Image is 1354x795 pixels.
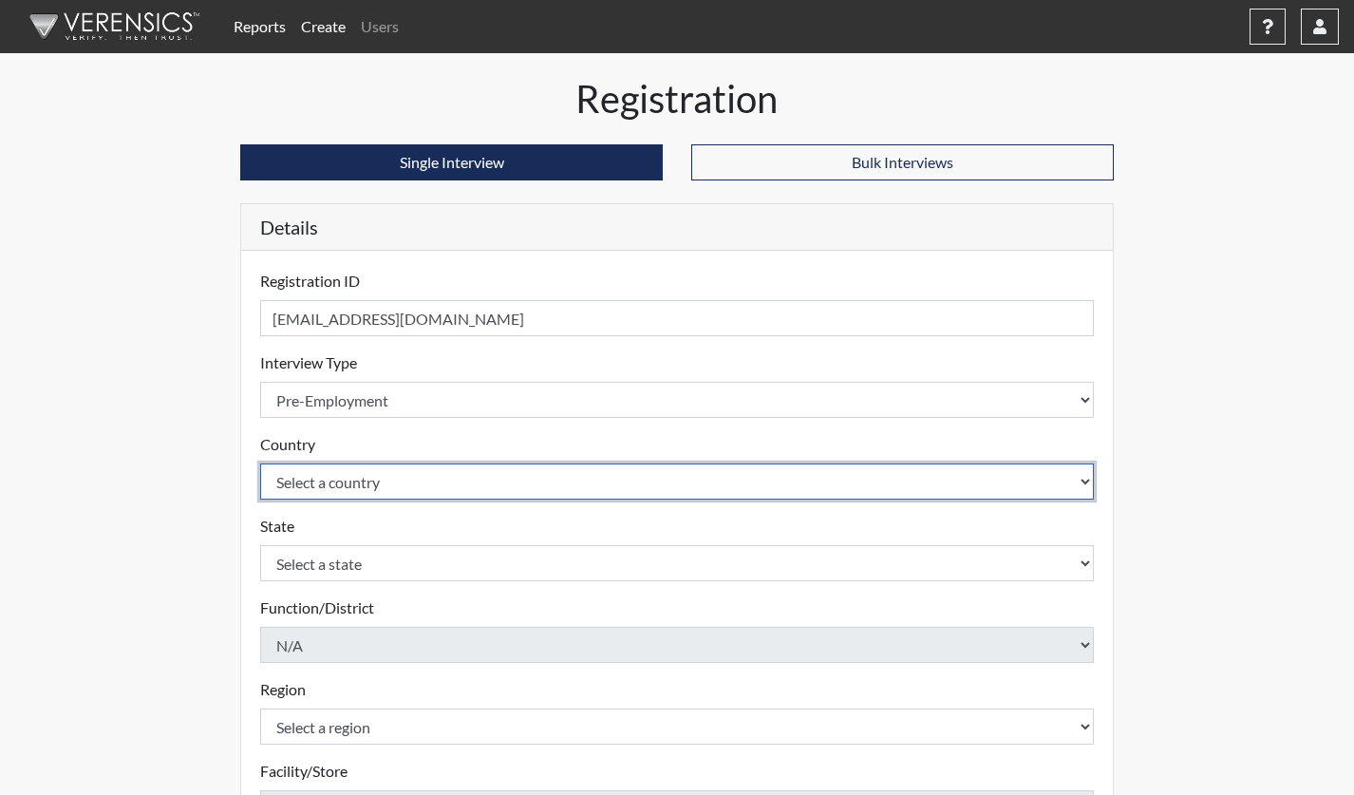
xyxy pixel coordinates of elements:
[260,596,374,619] label: Function/District
[353,8,406,46] a: Users
[260,678,306,701] label: Region
[260,515,294,538] label: State
[691,144,1114,180] button: Bulk Interviews
[226,8,293,46] a: Reports
[260,300,1094,336] input: Insert a Registration ID, which needs to be a unique alphanumeric value for each interviewee
[293,8,353,46] a: Create
[241,204,1113,251] h5: Details
[240,144,663,180] button: Single Interview
[260,433,315,456] label: Country
[260,270,360,293] label: Registration ID
[240,76,1114,122] h1: Registration
[260,351,357,374] label: Interview Type
[260,760,348,783] label: Facility/Store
